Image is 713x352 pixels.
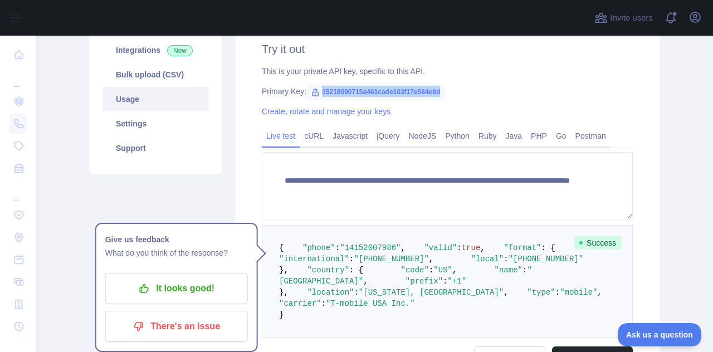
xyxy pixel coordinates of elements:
span: : [321,299,326,308]
iframe: Toggle Customer Support [618,323,702,346]
span: }, [279,266,289,275]
a: Settings [102,111,208,136]
a: Java [501,127,527,145]
span: Success [574,236,622,250]
span: , [597,288,602,297]
a: jQuery [372,127,404,145]
span: , [452,266,457,275]
span: "name" [495,266,522,275]
span: : [555,288,560,297]
span: "prefix" [406,277,443,286]
span: "[PHONE_NUMBER]" [354,255,428,263]
a: Bulk upload (CSV) [102,62,208,87]
span: "local" [471,255,504,263]
span: } [279,310,284,319]
span: "[PHONE_NUMBER]" [509,255,583,263]
span: : { [349,266,363,275]
a: Postman [571,127,611,145]
p: What do you think of the response? [105,246,248,260]
h2: Try it out [262,41,633,57]
a: Support [102,136,208,160]
span: , [363,277,368,286]
a: NodeJS [404,127,441,145]
span: : [443,277,447,286]
span: , [401,243,405,252]
span: : [504,255,508,263]
span: { [279,243,284,252]
span: "valid" [424,243,457,252]
span: , [429,255,433,263]
span: , [480,243,485,252]
button: Invite users [592,9,655,27]
a: Ruby [474,127,501,145]
span: : [457,243,461,252]
span: "location" [307,288,354,297]
a: Go [551,127,571,145]
div: Primary Key: [262,86,633,97]
h1: Give us feedback [105,233,248,246]
span: "[US_STATE], [GEOGRAPHIC_DATA]" [359,288,504,297]
p: There's an issue [114,317,240,336]
span: : [354,288,358,297]
p: It looks good! [114,279,240,298]
span: }, [279,288,289,297]
span: "code" [401,266,428,275]
span: : [335,243,340,252]
span: "+1" [447,277,466,286]
span: "format" [504,243,541,252]
span: "carrier" [279,299,321,308]
span: : [522,266,527,275]
span: true [462,243,481,252]
a: cURL [300,127,328,145]
a: Live test [262,127,300,145]
span: "country" [307,266,349,275]
span: Invite users [610,12,653,25]
span: "US" [433,266,452,275]
div: This is your private API key, specific to this API. [262,66,633,77]
a: Usage [102,87,208,111]
span: : { [541,243,555,252]
a: Create, rotate and manage your keys [262,107,390,116]
a: Javascript [328,127,372,145]
span: "mobile" [560,288,597,297]
a: PHP [526,127,551,145]
span: 15218090715a461cade103f17e584e8d [306,84,445,100]
div: ... [9,180,27,203]
span: "phone" [302,243,335,252]
span: "14152007986" [340,243,401,252]
button: There's an issue [105,311,248,342]
span: : [349,255,354,263]
span: New [167,45,193,56]
span: , [504,288,508,297]
span: : [429,266,433,275]
span: "international" [279,255,349,263]
button: It looks good! [105,273,248,304]
span: "T-mobile USA Inc." [326,299,415,308]
span: "type" [527,288,555,297]
a: Python [441,127,474,145]
div: ... [9,67,27,89]
a: Integrations New [102,38,208,62]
